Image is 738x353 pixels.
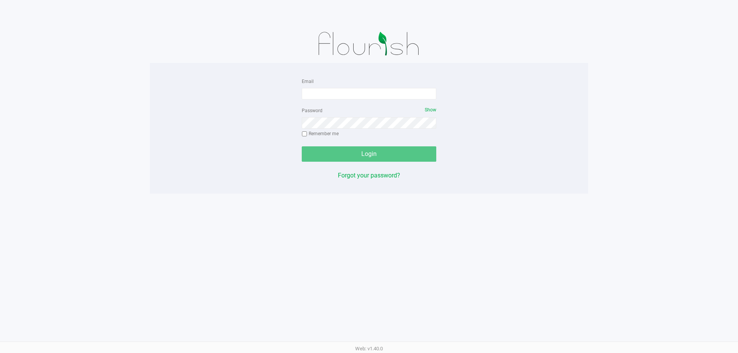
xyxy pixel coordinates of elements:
span: Web: v1.40.0 [355,346,383,351]
label: Remember me [302,130,339,137]
label: Email [302,78,314,85]
label: Password [302,107,322,114]
button: Forgot your password? [338,171,400,180]
input: Remember me [302,131,307,137]
span: Show [425,107,436,113]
